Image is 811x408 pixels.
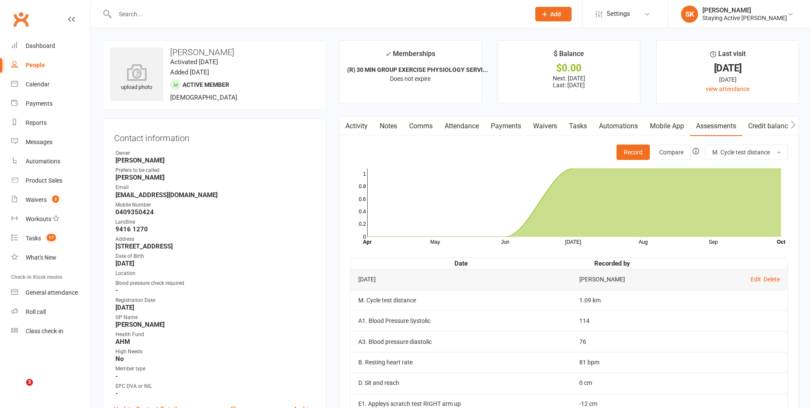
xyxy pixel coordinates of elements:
a: Credit balance [742,116,797,136]
a: Waivers [527,116,563,136]
td: [PERSON_NAME] [572,269,653,290]
div: Memberships [385,48,435,64]
td: M. Cycle test distance [351,290,572,310]
button: M. Cycle test distance [705,145,788,160]
div: Automations [26,158,60,165]
div: Address [115,235,315,243]
a: Tasks 17 [11,229,90,248]
strong: [PERSON_NAME] [115,321,315,328]
div: Calendar [26,81,50,88]
div: [DATE] [664,75,791,84]
div: High Needs [115,348,315,356]
div: $0.00 [506,64,632,73]
div: Date of Birth [115,252,315,260]
strong: - [115,287,315,294]
a: What's New [11,248,90,267]
div: General attendance [26,289,78,296]
span: Does not expire [390,75,431,82]
a: Workouts [11,210,90,229]
a: Attendance [439,116,485,136]
a: Payments [11,94,90,113]
div: Member type [115,365,315,373]
div: Location [115,269,315,278]
a: Product Sales [11,171,90,190]
div: Product Sales [26,177,62,184]
strong: [STREET_ADDRESS] [115,242,315,250]
button: Record [616,145,650,160]
a: Comms [403,116,439,136]
strong: [EMAIL_ADDRESS][DOMAIN_NAME] [115,191,315,199]
a: Automations [11,152,90,171]
div: People [26,62,45,68]
a: Waivers 3 [11,190,90,210]
div: Waivers [26,196,47,203]
iframe: Intercom live chat [9,379,29,399]
strong: [PERSON_NAME] [115,157,315,164]
strong: - [115,390,315,397]
div: Messages [26,139,53,145]
span: M. Cycle test distance [712,149,770,156]
td: B. Resting heart rate [351,352,572,373]
strong: - [115,373,315,380]
div: Payments [26,100,53,107]
strong: [PERSON_NAME] [115,174,315,181]
span: Active member [183,81,229,88]
div: Owner [115,149,315,157]
div: Dashboard [26,42,55,49]
a: Assessments [690,116,742,136]
span: 17 [47,234,56,241]
time: Activated [DATE] [170,58,218,66]
td: 81 bpm [572,352,653,373]
strong: [DATE] [115,260,315,267]
a: People [11,56,90,75]
div: Mobile Number [115,201,315,209]
th: Date [351,258,572,269]
span: [DEMOGRAPHIC_DATA] [170,94,237,101]
div: SK [681,6,698,23]
div: Prefers to be called [115,166,315,174]
div: upload photo [110,64,163,92]
div: Class check-in [26,328,63,334]
a: Tasks [563,116,593,136]
a: Delete [764,276,780,283]
a: General attendance kiosk mode [11,283,90,302]
a: Messages [11,133,90,152]
a: Dashboard [11,36,90,56]
strong: 0409350424 [115,208,315,216]
div: Blood pressure check required [115,279,315,287]
h3: Contact information [114,130,315,143]
td: 76 [572,331,653,352]
div: Staying Active [PERSON_NAME] [702,14,787,22]
td: 114 [572,310,653,331]
strong: 9416 1270 [115,225,315,233]
div: Workouts [26,216,51,222]
div: Roll call [26,308,46,315]
a: Edit [751,276,761,283]
a: Class kiosk mode [11,322,90,341]
div: GP Name [115,313,315,322]
p: Next: [DATE] Last: [DATE] [506,75,632,89]
button: Compare [652,145,691,160]
span: Settings [607,4,630,24]
th: Recorded by [572,258,653,269]
div: Health Fund [115,331,315,339]
div: [PERSON_NAME] [702,6,787,14]
a: Calendar [11,75,90,94]
span: 3 [26,379,33,386]
strong: No [115,355,315,363]
div: What's New [26,254,56,261]
span: 3 [52,195,59,203]
a: Payments [485,116,527,136]
strong: [DATE] [115,304,315,311]
td: A1. Blood Pressure Systolic [351,310,572,331]
td: 1.09 km [572,290,653,310]
a: Reports [11,113,90,133]
a: Clubworx [10,9,32,30]
i: ✓ [385,50,391,58]
a: Mobile App [644,116,690,136]
strong: (R) 30 MIN GROUP EXERCISE PHYSIOLOGY SERVI... [347,66,488,73]
td: 0 cm [572,373,653,393]
div: Email [115,183,315,192]
button: Add [535,7,572,21]
strong: AHM [115,338,315,346]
